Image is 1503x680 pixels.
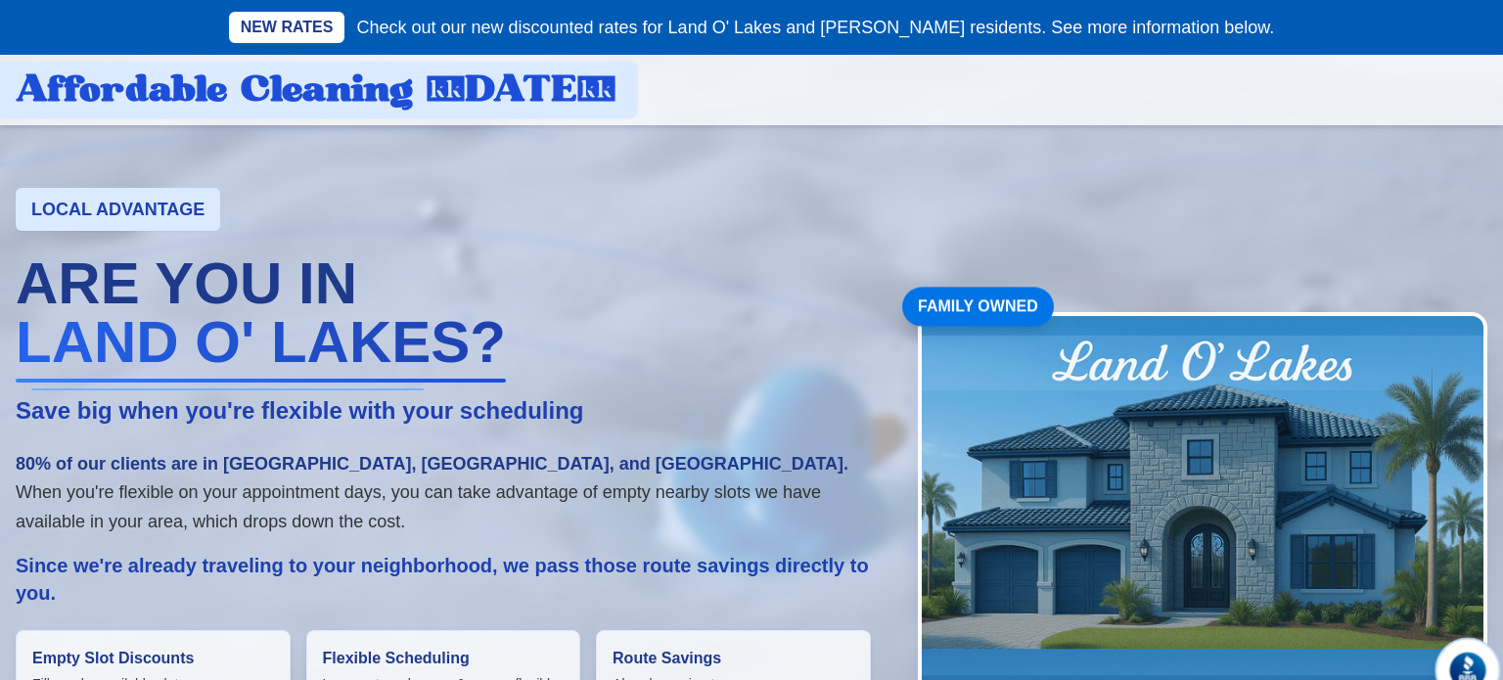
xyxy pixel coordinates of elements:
[32,647,274,670] div: Empty Slot Discounts
[16,450,871,536] p: When you're flexible on your appointment days, you can take advantage of empty nearby slots we ha...
[902,288,1054,327] div: FAMILY OWNED
[613,647,854,670] div: Route Savings
[16,188,220,231] div: LOCAL ADVANTAGE
[323,647,565,670] div: Flexible Scheduling
[16,395,871,427] div: Save big when you're flexible with your scheduling
[16,552,871,607] p: Since we're already traveling to your neighborhood, we pass those route savings directly to you.
[229,12,345,43] div: NEW RATES
[16,254,871,372] h1: ARE YOU IN
[16,70,616,110] div: Affordable Cleaning [DATE]
[16,454,848,474] strong: 80% of our clients are in [GEOGRAPHIC_DATA], [GEOGRAPHIC_DATA], and [GEOGRAPHIC_DATA].
[16,309,506,375] span: LAND O' LAKES?
[356,14,1274,41] p: Check out our new discounted rates for Land O' Lakes and [PERSON_NAME] residents. See more inform...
